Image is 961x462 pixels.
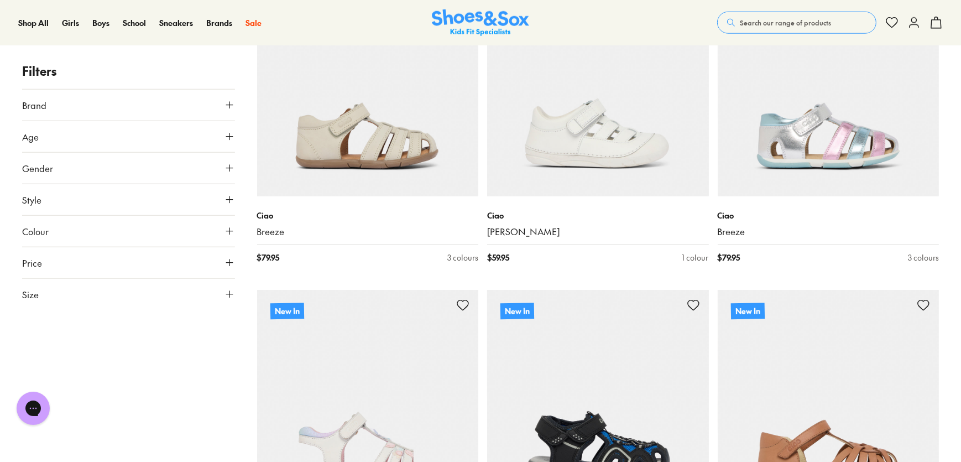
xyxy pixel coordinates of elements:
[257,210,479,221] p: Ciao
[246,17,262,29] a: Sale
[487,252,509,263] span: $ 59.95
[246,17,262,28] span: Sale
[22,193,41,206] span: Style
[730,303,764,320] p: New In
[206,17,232,29] a: Brands
[22,98,46,112] span: Brand
[11,388,55,429] iframe: Gorgias live chat messenger
[62,17,79,28] span: Girls
[22,90,235,121] button: Brand
[22,256,42,269] span: Price
[22,247,235,278] button: Price
[92,17,109,29] a: Boys
[500,303,534,320] p: New In
[22,279,235,310] button: Size
[717,12,876,34] button: Search our range of products
[22,153,235,184] button: Gender
[18,17,49,29] a: Shop All
[718,226,939,238] a: Breeze
[159,17,193,29] a: Sneakers
[22,130,39,143] span: Age
[908,252,939,263] div: 3 colours
[22,62,235,80] p: Filters
[487,210,709,221] p: Ciao
[22,225,49,238] span: Colour
[206,17,232,28] span: Brands
[487,226,709,238] a: [PERSON_NAME]
[257,226,479,238] a: Breeze
[270,303,304,320] p: New In
[92,17,109,28] span: Boys
[432,9,529,37] img: SNS_Logo_Responsive.svg
[123,17,146,28] span: School
[123,17,146,29] a: School
[18,17,49,28] span: Shop All
[159,17,193,28] span: Sneakers
[22,162,53,175] span: Gender
[447,252,478,263] div: 3 colours
[62,17,79,29] a: Girls
[718,210,939,221] p: Ciao
[682,252,709,263] div: 1 colour
[432,9,529,37] a: Shoes & Sox
[22,216,235,247] button: Colour
[22,288,39,301] span: Size
[740,18,831,28] span: Search our range of products
[257,252,280,263] span: $ 79.95
[22,121,235,152] button: Age
[718,252,740,263] span: $ 79.95
[22,184,235,215] button: Style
